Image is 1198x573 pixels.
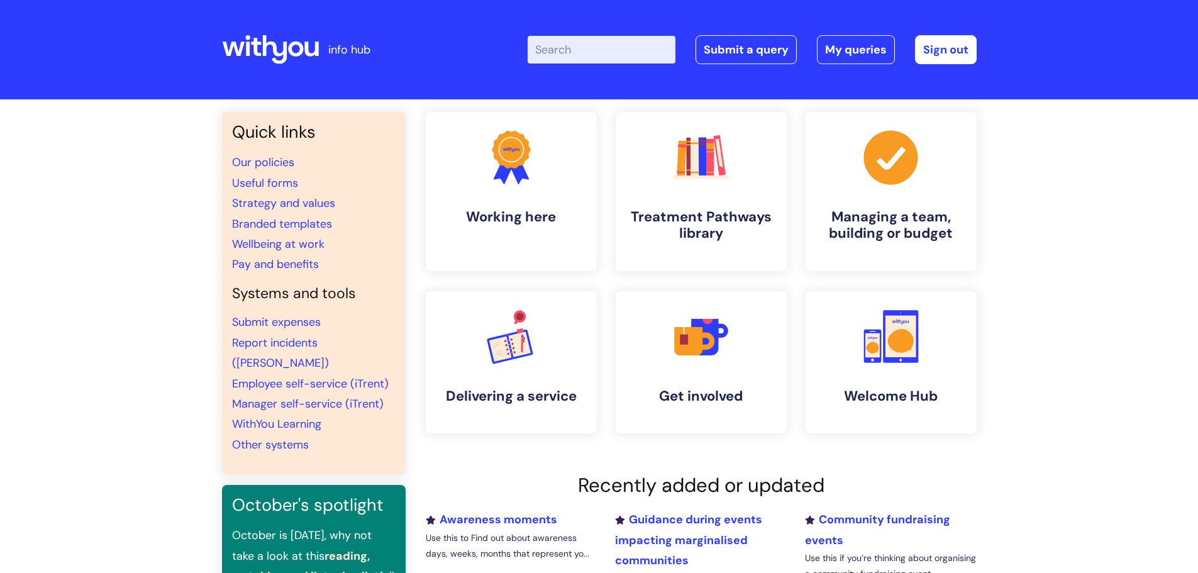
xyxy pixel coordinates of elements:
[816,209,967,242] h4: Managing a team, building or budget
[426,291,597,433] a: Delivering a service
[436,388,587,404] h4: Delivering a service
[806,291,977,433] a: Welcome Hub
[817,35,895,64] a: My queries
[626,209,777,242] h4: Treatment Pathways library
[232,257,319,272] a: Pay and benefits
[426,474,977,497] h2: Recently added or updated
[696,35,797,64] a: Submit a query
[232,335,329,370] a: Report incidents ([PERSON_NAME])
[232,396,384,411] a: Manager self-service (iTrent)
[528,35,977,64] div: | -
[805,512,950,547] a: Community fundraising events
[232,437,309,452] a: Other systems
[232,155,294,170] a: Our policies
[816,388,967,404] h4: Welcome Hub
[232,416,321,431] a: WithYou Learning
[232,175,298,191] a: Useful forms
[626,388,777,404] h4: Get involved
[528,36,675,64] input: Search
[232,196,335,211] a: Strategy and values
[616,291,787,433] a: Get involved
[436,209,587,225] h4: Working here
[328,40,370,60] p: info hub
[232,122,396,142] h3: Quick links
[232,236,324,252] a: Wellbeing at work
[915,35,977,64] a: Sign out
[232,285,396,303] h4: Systems and tools
[615,512,762,568] a: Guidance during events impacting marginalised communities
[426,112,597,271] a: Working here
[426,530,597,562] p: Use this to Find out about awareness days, weeks, months that represent yo...
[806,112,977,271] a: Managing a team, building or budget
[616,112,787,271] a: Treatment Pathways library
[232,314,321,330] a: Submit expenses
[232,216,332,231] a: Branded templates
[232,376,389,391] a: Employee self-service (iTrent)
[232,495,396,515] h3: October's spotlight
[426,512,557,527] a: Awareness moments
